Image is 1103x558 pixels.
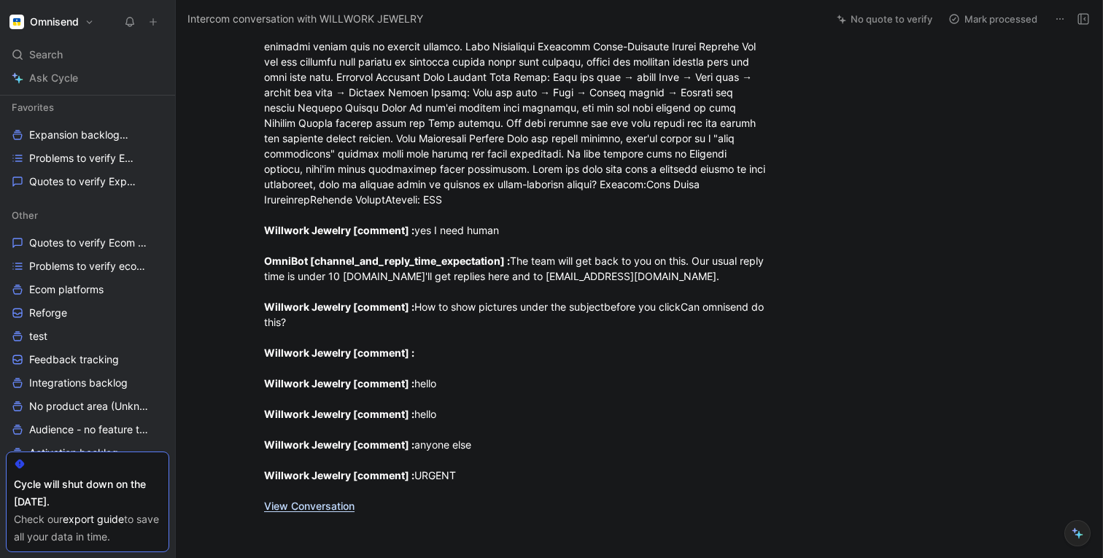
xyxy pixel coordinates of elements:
span: Reforge [29,306,67,320]
strong: Willwork Jewelry [comment] : [264,408,414,420]
a: Feedback tracking [6,349,169,371]
span: test [29,329,47,344]
strong: Willwork Jewelry [comment] : [264,224,414,236]
div: Favorites [6,96,169,118]
span: Other [12,208,38,222]
a: Reforge [6,302,169,324]
div: Cycle will shut down on the [DATE]. [14,476,161,511]
a: Audience - no feature tag [6,419,169,441]
span: Ask Cycle [29,69,78,87]
span: Search [29,46,63,63]
a: Ask Cycle [6,67,169,89]
div: Check our to save all your data in time. [14,511,161,546]
a: Quotes to verify Ecom platforms [6,232,169,254]
span: Problems to verify Expansion [29,151,138,166]
a: Problems to verify Expansion [6,147,169,169]
strong: Willwork Jewelry [comment] : [264,301,414,313]
span: Expansion backlog [29,128,135,143]
a: test [6,325,169,347]
strong: Willwork Jewelry [comment] : [264,469,414,481]
a: View Conversation [264,500,355,512]
span: Intercom conversation with WILLWORK JEWELRY [187,10,423,28]
button: No quote to verify [830,9,939,29]
a: export guide [63,513,124,525]
button: Mark processed [942,9,1044,29]
span: Favorites [12,100,54,115]
a: Quotes to verify Expansion [6,171,169,193]
a: Integrations backlog [6,372,169,394]
strong: OmniBot [channel_and_reply_time_expectation] : [264,255,510,267]
button: OmnisendOmnisend [6,12,98,32]
span: Audience - no feature tag [29,422,149,437]
div: Search [6,44,169,66]
a: Problems to verify ecom platforms [6,255,169,277]
img: Omnisend [9,15,24,29]
span: Problems to verify ecom platforms [29,259,152,274]
span: Feedback tracking [29,352,119,367]
a: Expansion backlogOther [6,124,169,146]
span: No product area (Unknowns) [29,399,150,414]
h1: Omnisend [30,15,79,28]
strong: Willwork Jewelry [comment] : [264,346,414,359]
span: Activation backlog [29,446,118,460]
strong: Willwork Jewelry [comment] : [264,377,414,390]
a: No product area (Unknowns) [6,395,169,417]
div: Other [6,204,169,226]
span: Quotes to verify Expansion [29,174,136,189]
a: Ecom platforms [6,279,169,301]
span: Quotes to verify Ecom platforms [29,236,152,250]
span: Ecom platforms [29,282,104,297]
strong: Willwork Jewelry [comment] : [264,438,414,451]
a: Activation backlog [6,442,169,464]
span: Integrations backlog [29,376,128,390]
